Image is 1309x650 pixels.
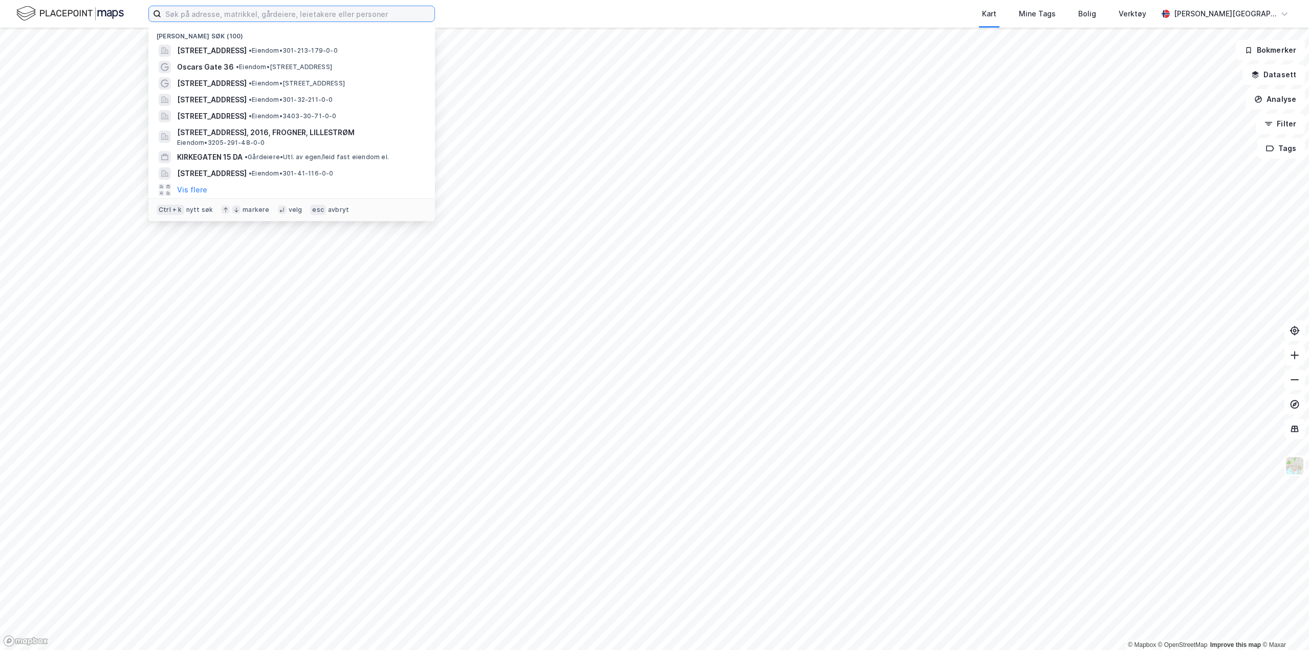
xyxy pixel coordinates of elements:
span: Eiendom • [STREET_ADDRESS] [249,79,345,88]
div: Kart [982,8,996,20]
input: Søk på adresse, matrikkel, gårdeiere, leietakere eller personer [161,6,434,21]
span: [STREET_ADDRESS], 2016, FROGNER, LILLESTRØM [177,126,423,139]
div: velg [289,206,302,214]
span: Eiendom • [STREET_ADDRESS] [236,63,332,71]
span: [STREET_ADDRESS] [177,77,247,90]
span: • [249,169,252,177]
div: Verktøy [1119,8,1146,20]
img: logo.f888ab2527a4732fd821a326f86c7f29.svg [16,5,124,23]
span: Eiendom • 301-32-211-0-0 [249,96,333,104]
div: Ctrl + k [157,205,184,215]
span: • [249,96,252,103]
span: Oscars Gate 36 [177,61,234,73]
iframe: Chat Widget [1258,601,1309,650]
div: Bolig [1078,8,1096,20]
span: • [245,153,248,161]
span: • [236,63,239,71]
div: [PERSON_NAME] søk (100) [148,24,435,42]
span: • [249,112,252,120]
div: [PERSON_NAME][GEOGRAPHIC_DATA] [1174,8,1276,20]
span: Eiendom • 3205-291-48-0-0 [177,139,265,147]
span: [STREET_ADDRESS] [177,94,247,106]
span: [STREET_ADDRESS] [177,45,247,57]
span: • [249,79,252,87]
div: Mine Tags [1019,8,1056,20]
span: Gårdeiere • Utl. av egen/leid fast eiendom el. [245,153,389,161]
span: Eiendom • 301-213-179-0-0 [249,47,338,55]
span: KIRKEGATEN 15 DA [177,151,243,163]
span: Eiendom • 301-41-116-0-0 [249,169,334,178]
span: [STREET_ADDRESS] [177,110,247,122]
div: nytt søk [186,206,213,214]
span: • [249,47,252,54]
button: Vis flere [177,184,207,196]
span: [STREET_ADDRESS] [177,167,247,180]
div: esc [310,205,326,215]
span: Eiendom • 3403-30-71-0-0 [249,112,337,120]
div: avbryt [328,206,349,214]
div: markere [243,206,269,214]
